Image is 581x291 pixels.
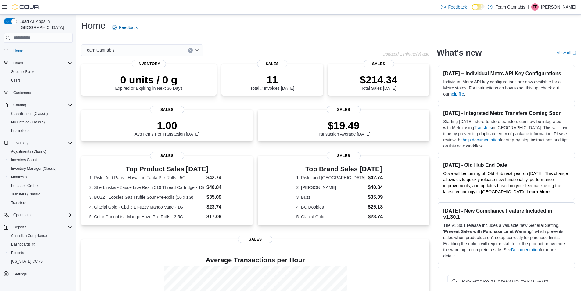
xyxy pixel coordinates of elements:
[11,183,39,188] span: Purchase Orders
[115,74,183,91] div: Expired or Expiring in Next 30 Days
[9,232,73,239] span: Canadian Compliance
[6,67,75,76] button: Security Roles
[89,175,204,181] dt: 1. Pistol And Paris - Hawaiian Fanta Pre-Rolls - 5G
[6,76,75,85] button: Users
[6,126,75,135] button: Promotions
[6,249,75,257] button: Reports
[9,68,37,75] a: Security Roles
[206,194,245,201] dd: $35.09
[11,60,25,67] button: Users
[9,258,73,265] span: Washington CCRS
[13,90,31,95] span: Customers
[443,222,570,259] p: The v1.30.1 release includes a valuable new General Setting, ' ', which prevents sales when produ...
[89,214,204,220] dt: 5. Color Cannabis - Mango Haze Pre-Rolls - 3.5G
[11,111,48,116] span: Classification (Classic)
[13,49,23,53] span: Home
[9,165,73,172] span: Inventory Manager (Classic)
[296,184,366,191] dt: 2. [PERSON_NAME]
[1,88,75,97] button: Customers
[448,4,467,10] span: Feedback
[11,211,34,219] button: Operations
[9,127,32,134] a: Promotions
[11,166,57,171] span: Inventory Manager (Classic)
[317,119,371,132] p: $19.49
[11,149,46,154] span: Adjustments (Classic)
[6,147,75,156] button: Adjustments (Classic)
[11,271,29,278] a: Settings
[438,1,469,13] a: Feedback
[206,213,245,220] dd: $17.09
[81,20,106,32] h1: Home
[206,203,245,211] dd: $23.74
[9,68,73,75] span: Security Roles
[9,156,73,164] span: Inventory Count
[85,46,114,54] span: Team Cannabis
[11,224,29,231] button: Reports
[449,92,464,96] a: help file
[463,137,500,142] a: help documentation
[109,21,140,34] a: Feedback
[9,182,73,189] span: Purchase Orders
[257,60,288,67] span: Sales
[368,194,391,201] dd: $35.09
[11,120,45,125] span: My Catalog (Classic)
[443,70,570,76] h3: [DATE] – Individual Metrc API Key Configurations
[9,127,73,134] span: Promotions
[150,106,184,113] span: Sales
[1,269,75,278] button: Settings
[206,174,245,181] dd: $42.74
[250,74,294,91] div: Total # Invoices [DATE]
[119,24,138,31] span: Feedback
[9,258,45,265] a: [US_STATE] CCRS
[11,224,73,231] span: Reports
[511,247,540,252] a: Documentation
[11,69,34,74] span: Security Roles
[11,47,26,55] a: Home
[11,158,37,162] span: Inventory Count
[9,191,73,198] span: Transfers (Classic)
[6,231,75,240] button: Canadian Compliance
[327,152,361,159] span: Sales
[89,194,204,200] dt: 3. BUZZ : Loosies Gas Truffle Sour Pre-Rolls (10 x 1G)
[360,74,397,86] p: $214.34
[557,50,576,55] a: View allExternal link
[9,191,44,198] a: Transfers (Classic)
[1,46,75,55] button: Home
[135,119,199,132] p: 1.00
[9,110,50,117] a: Classification (Classic)
[296,166,391,173] h3: Top Brand Sales [DATE]
[1,139,75,147] button: Inventory
[533,3,537,11] span: TF
[9,199,73,206] span: Transfers
[443,171,568,194] span: Cova will be turning off Old Hub next year on [DATE]. This change allows us to quickly release ne...
[13,272,27,277] span: Settings
[6,173,75,181] button: Manifests
[296,214,366,220] dt: 5. Glacial Gold
[327,106,361,113] span: Sales
[496,3,525,11] p: Team Cannabis
[6,257,75,266] button: [US_STATE] CCRS
[317,119,371,136] div: Transaction Average [DATE]
[1,223,75,231] button: Reports
[6,198,75,207] button: Transfers
[368,184,391,191] dd: $40.84
[474,125,492,130] a: Transfers
[6,118,75,126] button: My Catalog (Classic)
[9,182,41,189] a: Purchase Orders
[195,48,199,53] button: Open list of options
[9,148,49,155] a: Adjustments (Classic)
[1,101,75,109] button: Catalog
[11,200,26,205] span: Transfers
[9,165,59,172] a: Inventory Manager (Classic)
[6,240,75,249] a: Dashboards
[11,101,73,109] span: Catalog
[364,60,394,67] span: Sales
[572,51,576,55] svg: External link
[443,118,570,149] p: Starting [DATE], store-to-store transfers can now be integrated with Metrc using in [GEOGRAPHIC_D...
[13,140,28,145] span: Inventory
[9,241,38,248] a: Dashboards
[11,78,20,83] span: Users
[13,225,26,230] span: Reports
[443,110,570,116] h3: [DATE] - Integrated Metrc Transfers Coming Soon
[13,61,23,66] span: Users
